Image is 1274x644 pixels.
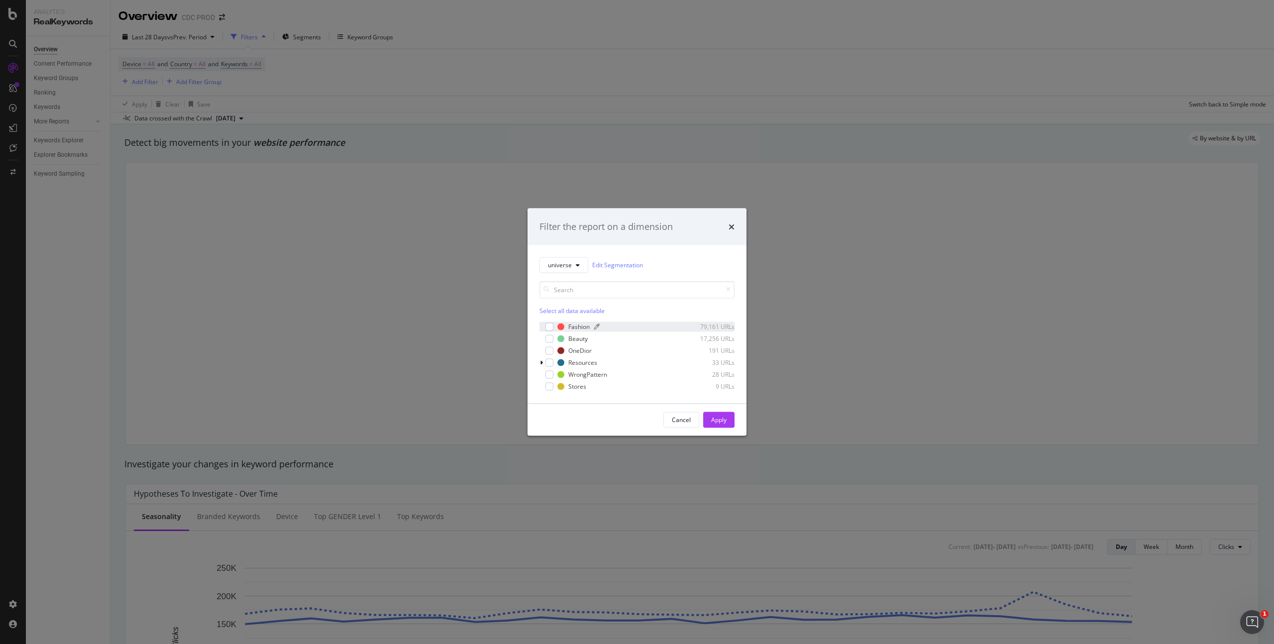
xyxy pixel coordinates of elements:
[686,346,735,355] div: 191 URLs
[703,412,735,428] button: Apply
[568,322,590,331] div: Fashion
[539,306,735,315] div: Select all data available
[686,370,735,379] div: 28 URLs
[672,416,691,424] div: Cancel
[539,257,588,273] button: universe
[729,220,735,233] div: times
[686,358,735,367] div: 33 URLs
[711,416,727,424] div: Apply
[568,346,592,355] div: OneDior
[1261,610,1269,618] span: 1
[686,334,735,343] div: 17,256 URLs
[686,322,735,331] div: 79,161 URLs
[1240,610,1264,634] iframe: Intercom live chat
[539,281,735,298] input: Search
[568,358,597,367] div: Resources
[528,209,746,436] div: modal
[686,382,735,391] div: 9 URLs
[568,370,607,379] div: WrongPattern
[663,412,699,428] button: Cancel
[539,220,673,233] div: Filter the report on a dimension
[592,260,643,270] a: Edit Segmentation
[568,334,588,343] div: Beauty
[548,261,572,269] span: universe
[568,382,586,391] div: Stores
